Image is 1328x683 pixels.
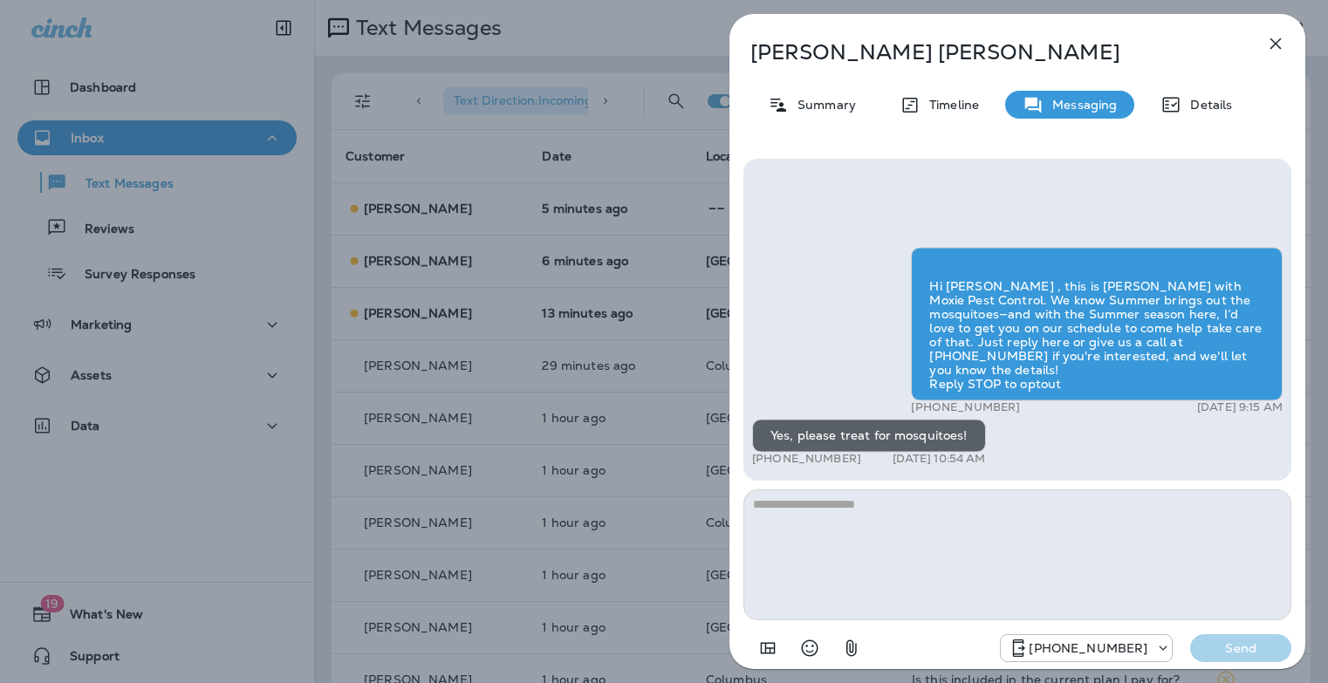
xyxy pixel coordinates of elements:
p: [DATE] 9:15 AM [1197,400,1283,414]
p: Details [1181,98,1232,112]
p: [DATE] 10:54 AM [893,452,986,466]
p: [PHONE_NUMBER] [1029,641,1147,655]
div: Yes, please treat for mosquitoes! [752,419,986,452]
div: +1 (817) 482-3792 [1001,638,1172,659]
p: Timeline [921,98,979,112]
div: Hi [PERSON_NAME] , this is [PERSON_NAME] with Moxie Pest Control. We know Summer brings out the m... [911,247,1283,400]
p: [PHONE_NUMBER] [911,400,1020,414]
p: Messaging [1044,98,1117,112]
p: Summary [789,98,856,112]
button: Select an emoji [792,631,827,666]
p: [PHONE_NUMBER] [752,452,861,466]
p: [PERSON_NAME] [PERSON_NAME] [750,40,1227,65]
button: Add in a premade template [750,631,785,666]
